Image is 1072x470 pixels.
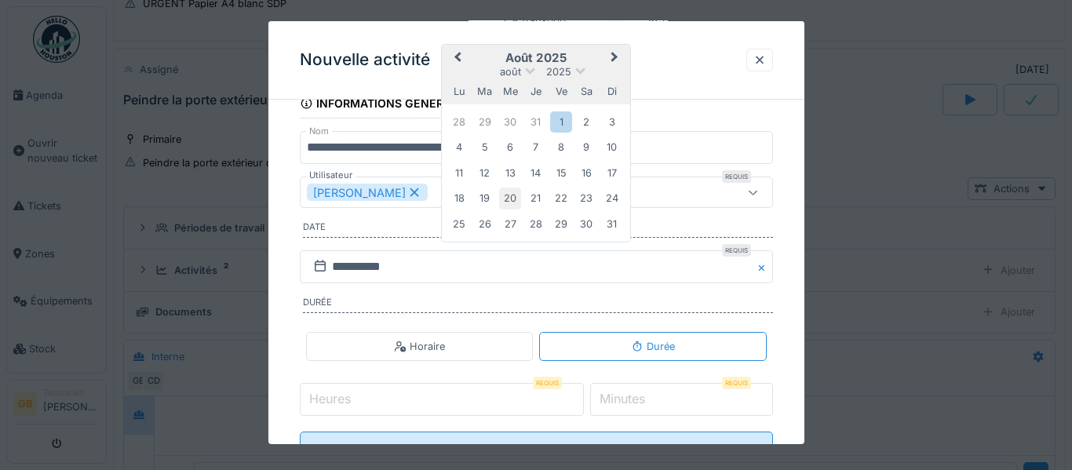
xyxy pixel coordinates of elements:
div: Horaire [394,339,445,354]
div: Choose samedi 2 août 2025 [576,111,597,133]
div: dimanche [601,81,622,102]
div: Choose samedi 16 août 2025 [576,162,597,184]
div: Choose mercredi 30 juillet 2025 [499,111,520,133]
div: Choose mercredi 6 août 2025 [499,137,520,158]
div: Choose vendredi 1 août 2025 [550,111,571,133]
div: Month août, 2025 [447,109,625,236]
div: Choose jeudi 31 juillet 2025 [525,111,546,133]
div: Choose mercredi 27 août 2025 [499,213,520,235]
span: 2025 [546,66,571,78]
div: Choose jeudi 28 août 2025 [525,213,546,235]
div: Informations générales [300,92,472,118]
div: Requis [533,377,562,389]
div: Choose samedi 30 août 2025 [576,213,597,235]
button: Next Month [603,46,629,71]
div: mardi [474,81,495,102]
div: Choose mardi 26 août 2025 [474,213,495,235]
div: Choose dimanche 17 août 2025 [601,162,622,184]
div: Choose jeudi 7 août 2025 [525,137,546,158]
div: Choose mercredi 20 août 2025 [499,188,520,209]
div: Choose vendredi 29 août 2025 [550,213,571,235]
div: Requis [722,377,751,389]
div: Choose jeudi 21 août 2025 [525,188,546,209]
div: mercredi [499,81,520,102]
span: août [500,66,521,78]
button: Previous Month [443,46,469,71]
div: lundi [449,81,470,102]
div: samedi [576,81,597,102]
div: Choose lundi 25 août 2025 [449,213,470,235]
label: Utilisateur [306,169,356,182]
div: Choose lundi 4 août 2025 [449,137,470,158]
div: Choose vendredi 8 août 2025 [550,137,571,158]
div: Choose jeudi 14 août 2025 [525,162,546,184]
div: Choose dimanche 3 août 2025 [601,111,622,133]
div: Durée [631,339,675,354]
div: Choose mardi 29 juillet 2025 [474,111,495,133]
div: Choose vendredi 22 août 2025 [550,188,571,209]
div: Choose dimanche 24 août 2025 [601,188,622,209]
label: Heures [306,389,354,408]
div: Choose mardi 12 août 2025 [474,162,495,184]
div: Choose lundi 18 août 2025 [449,188,470,209]
div: Choose mardi 19 août 2025 [474,188,495,209]
button: Close [756,250,773,283]
div: Choose dimanche 31 août 2025 [601,213,622,235]
div: Choose dimanche 10 août 2025 [601,137,622,158]
div: jeudi [525,81,546,102]
div: Choose vendredi 15 août 2025 [550,162,571,184]
label: Minutes [596,389,648,408]
div: Requis [722,244,751,257]
div: [PERSON_NAME] [307,184,428,201]
div: vendredi [550,81,571,102]
div: Choose samedi 23 août 2025 [576,188,597,209]
div: Choose mardi 5 août 2025 [474,137,495,158]
div: Choose lundi 11 août 2025 [449,162,470,184]
div: Choose mercredi 13 août 2025 [499,162,520,184]
label: Nom [306,125,332,138]
div: Requis [722,170,751,183]
h2: août 2025 [442,51,630,65]
div: Choose lundi 28 juillet 2025 [449,111,470,133]
div: Choose samedi 9 août 2025 [576,137,597,158]
label: Durée [303,296,773,313]
h3: Nouvelle activité [300,50,430,70]
label: Date [303,220,773,238]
